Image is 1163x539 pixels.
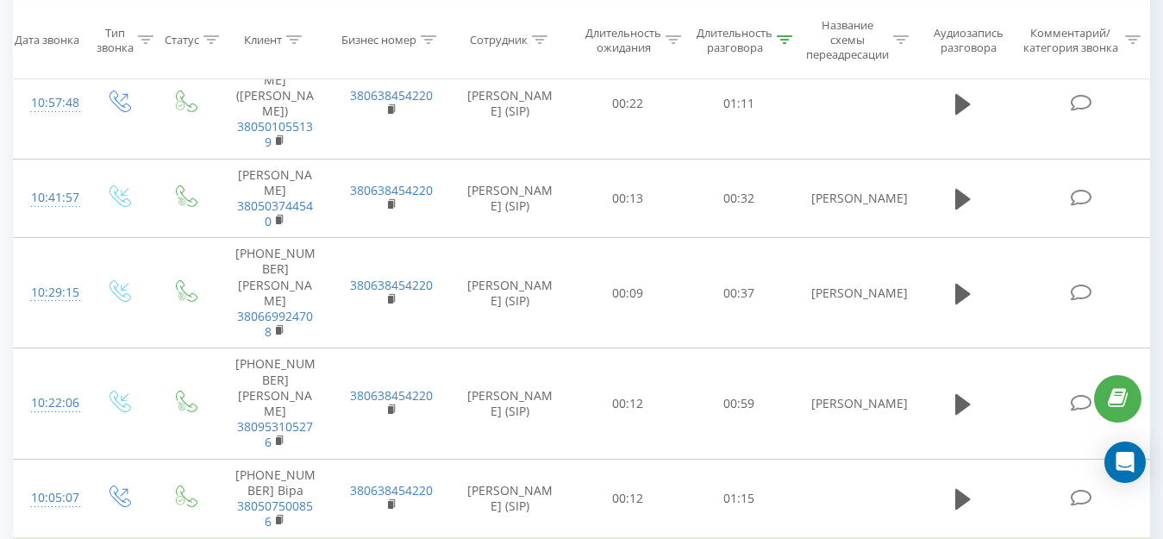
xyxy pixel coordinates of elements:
td: 00:13 [572,159,684,238]
div: Тип звонка [97,25,134,54]
div: Комментарий/категория звонка [1020,25,1121,54]
td: [PHONE_NUMBER] [PERSON_NAME] [217,348,333,459]
a: 380503744540 [237,197,313,229]
td: [PERSON_NAME] [794,348,910,459]
td: 00:59 [684,348,795,459]
div: 10:05:07 [31,481,67,515]
td: [PHONE_NUMBER] [PERSON_NAME] [217,238,333,348]
div: Сотрудник [470,33,528,47]
a: 380638454220 [350,87,433,103]
div: Клиент [244,33,282,47]
td: [PERSON_NAME] (SIP) [448,348,572,459]
td: [PERSON_NAME] (SIP) [448,48,572,159]
td: [PERSON_NAME] [217,159,333,238]
td: [PERSON_NAME] ([PERSON_NAME]) [217,48,333,159]
div: 10:41:57 [31,181,67,215]
td: 01:11 [684,48,795,159]
div: Длительность ожидания [585,25,661,54]
td: [PERSON_NAME] (SIP) [448,159,572,238]
td: 00:32 [684,159,795,238]
div: Статус [165,33,199,47]
a: 380953105276 [237,418,313,450]
div: Аудиозапись разговора [925,25,1012,54]
a: 380638454220 [350,277,433,293]
td: 00:09 [572,238,684,348]
td: 00:12 [572,348,684,459]
a: 380501055139 [237,118,313,150]
td: [PERSON_NAME] (SIP) [448,459,572,538]
td: [PERSON_NAME] (SIP) [448,238,572,348]
a: 380638454220 [350,482,433,498]
div: Open Intercom Messenger [1104,442,1146,483]
td: [PERSON_NAME] [794,238,910,348]
div: 10:29:15 [31,276,67,310]
a: 380669924708 [237,308,313,340]
div: Длительность разговора [697,25,772,54]
td: 01:15 [684,459,795,538]
td: 00:37 [684,238,795,348]
td: 00:12 [572,459,684,538]
td: [PERSON_NAME] [794,159,910,238]
div: Бизнес номер [341,33,416,47]
td: [PHONE_NUMBER] Віра [217,459,333,538]
div: Название схемы переадресации [806,18,889,62]
div: 10:22:06 [31,386,67,420]
td: 00:22 [572,48,684,159]
div: Дата звонка [15,33,79,47]
a: 380638454220 [350,182,433,198]
a: 380638454220 [350,387,433,404]
div: 10:57:48 [31,86,67,120]
a: 380507500856 [237,498,313,530]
